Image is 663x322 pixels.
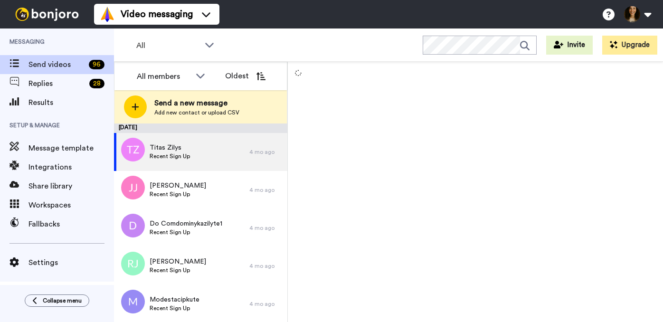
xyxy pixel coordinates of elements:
button: Oldest [218,66,273,85]
img: m.png [121,290,145,313]
span: Workspaces [28,199,114,211]
span: [PERSON_NAME] [150,181,206,190]
span: Fallbacks [28,218,114,230]
span: [PERSON_NAME] [150,257,206,266]
span: All [136,40,200,51]
span: Send a new message [154,97,239,109]
img: vm-color.svg [100,7,115,22]
button: Upgrade [602,36,657,55]
div: All members [137,71,191,82]
span: Send videos [28,59,85,70]
span: Recent Sign Up [150,266,206,274]
div: 96 [89,60,104,69]
img: d.png [121,214,145,237]
span: Video messaging [121,8,193,21]
img: jj.png [121,176,145,199]
span: Settings [28,257,114,268]
div: 4 mo ago [249,224,283,232]
span: Replies [28,78,85,89]
img: tz.png [121,138,145,161]
img: rj.png [121,252,145,275]
img: bj-logo-header-white.svg [11,8,83,21]
span: Recent Sign Up [150,304,199,312]
span: Recent Sign Up [150,228,222,236]
div: [DATE] [114,123,287,133]
span: Titas Zilys [150,143,190,152]
span: Message template [28,142,114,154]
div: 4 mo ago [249,186,283,194]
span: Results [28,97,114,108]
span: Do Comdominykazilyte1 [150,219,222,228]
div: 4 mo ago [249,300,283,308]
span: Recent Sign Up [150,190,206,198]
button: Invite [546,36,593,55]
span: Recent Sign Up [150,152,190,160]
div: 28 [89,79,104,88]
span: Add new contact or upload CSV [154,109,239,116]
span: Share library [28,180,114,192]
button: Collapse menu [25,294,89,307]
span: Collapse menu [43,297,82,304]
span: Modestacipkute [150,295,199,304]
span: Integrations [28,161,114,173]
div: 4 mo ago [249,148,283,156]
div: 4 mo ago [249,262,283,270]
